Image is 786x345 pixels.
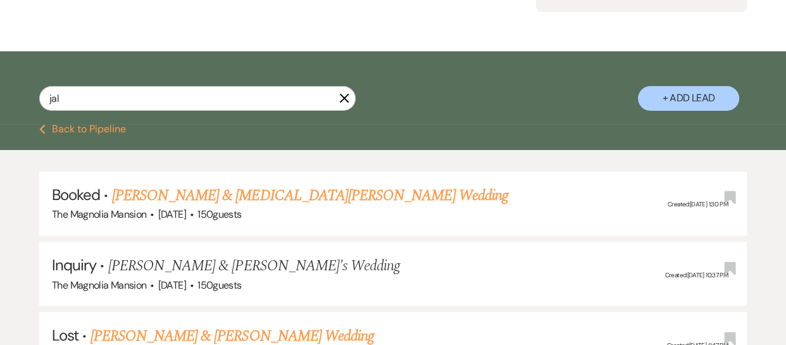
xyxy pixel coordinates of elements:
span: The Magnolia Mansion [52,208,146,221]
span: 150 guests [197,279,241,292]
span: Booked [52,185,100,204]
span: [DATE] [158,279,186,292]
input: Search by name, event date, email address or phone number [39,86,356,111]
span: [PERSON_NAME] & [PERSON_NAME]'s Wedding [108,254,401,277]
span: Created: [DATE] 1:30 PM [668,201,728,209]
span: [DATE] [158,208,186,221]
a: [PERSON_NAME] & [MEDICAL_DATA][PERSON_NAME] Wedding [112,184,508,207]
span: The Magnolia Mansion [52,279,146,292]
button: + Add Lead [638,86,739,111]
span: Created: [DATE] 10:37 PM [665,271,728,279]
span: Inquiry [52,255,96,275]
span: Lost [52,325,78,345]
button: Back to Pipeline [39,124,126,134]
span: 150 guests [197,208,241,221]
